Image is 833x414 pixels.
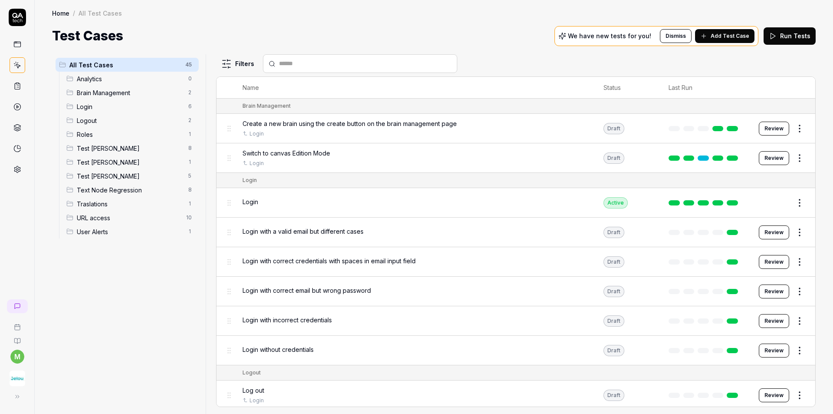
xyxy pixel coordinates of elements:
[185,185,195,195] span: 8
[249,130,264,138] a: Login
[77,213,181,222] span: URL access
[603,227,624,238] div: Draft
[759,388,789,402] button: Review
[759,151,789,165] button: Review
[243,227,364,236] span: Login with a valid email but different cases
[3,331,31,344] a: Documentation
[243,386,264,395] span: Log out
[243,119,457,128] span: Create a new brain using the create button on the brain management page
[603,286,624,297] div: Draft
[243,286,371,295] span: Login with correct email but wrong password
[216,143,815,173] tr: Switch to canvas Edition ModeLoginDraftReview
[63,127,199,141] div: Drag to reorderRoles1
[764,27,816,45] button: Run Tests
[77,172,183,181] span: Test Nadia
[182,60,195,70] span: 45
[3,317,31,331] a: Book a call with us
[759,255,789,269] button: Review
[695,29,754,43] button: Add Test Case
[183,212,195,223] span: 10
[63,183,199,197] div: Drag to reorderText Node Regression8
[249,159,264,167] a: Login
[63,169,199,183] div: Drag to reorderTest [PERSON_NAME]5
[568,33,651,39] p: We have new tests for you!
[243,256,416,265] span: Login with correct credentials with spaces in email input field
[603,197,628,209] div: Active
[52,9,69,17] a: Home
[10,350,24,364] button: m
[63,155,199,169] div: Drag to reorderTest [PERSON_NAME]1
[660,77,750,99] th: Last Run
[216,218,815,247] tr: Login with a valid email but different casesDraftReview
[185,171,195,181] span: 5
[3,364,31,388] button: Jelou AI Logo
[243,102,291,110] div: Brain Management
[759,344,789,358] button: Review
[216,188,815,218] tr: LoginActive
[234,77,595,99] th: Name
[216,114,815,143] tr: Create a new brain using the create button on the brain management pageLoginDraftReview
[73,9,75,17] div: /
[603,315,624,327] div: Draft
[759,314,789,328] button: Review
[63,72,199,86] div: Drag to reorderAnalytics0
[63,197,199,211] div: Drag to reorderTraslations1
[185,101,195,112] span: 6
[595,77,660,99] th: Status
[77,102,183,111] span: Login
[185,115,195,126] span: 2
[603,123,624,134] div: Draft
[249,397,264,404] a: Login
[711,32,749,40] span: Add Test Case
[63,225,199,238] div: Drag to reorderUser Alerts1
[603,390,624,401] div: Draft
[63,113,199,127] div: Drag to reorderLogout2
[63,141,199,155] div: Drag to reorderTest [PERSON_NAME]8
[243,197,258,206] span: Login
[77,88,183,97] span: Brain Management
[216,55,259,73] button: Filters
[603,256,624,268] div: Draft
[243,149,330,158] span: Switch to canvas Edition Mode
[185,87,195,98] span: 2
[77,185,183,195] span: Text Node Regression
[10,371,25,386] img: Jelou AI Logo
[77,130,183,139] span: Roles
[79,9,122,17] div: All Test Cases
[216,336,815,365] tr: Login without credentialsDraftReview
[243,345,314,354] span: Login without credentials
[185,226,195,237] span: 1
[185,129,195,139] span: 1
[63,99,199,113] div: Drag to reorderLogin6
[77,158,183,167] span: Test Andres
[243,315,332,325] span: Login with incorrect credentials
[69,60,180,70] span: All Test Cases
[243,176,257,184] div: Login
[77,144,183,153] span: Test Allan
[759,122,789,136] button: Review
[216,277,815,306] tr: Login with correct email but wrong passwordDraftReview
[216,247,815,277] tr: Login with correct credentials with spaces in email input fieldDraftReview
[603,152,624,164] div: Draft
[63,86,199,99] div: Drag to reorderBrain Management2
[185,143,195,153] span: 8
[185,199,195,209] span: 1
[660,29,692,43] button: Dismiss
[77,227,183,236] span: User Alerts
[185,157,195,167] span: 1
[52,26,123,46] h1: Test Cases
[185,73,195,84] span: 0
[63,211,199,225] div: Drag to reorderURL access10
[759,225,789,239] button: Review
[759,285,789,298] button: Review
[216,381,815,410] tr: Log outLoginDraftReview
